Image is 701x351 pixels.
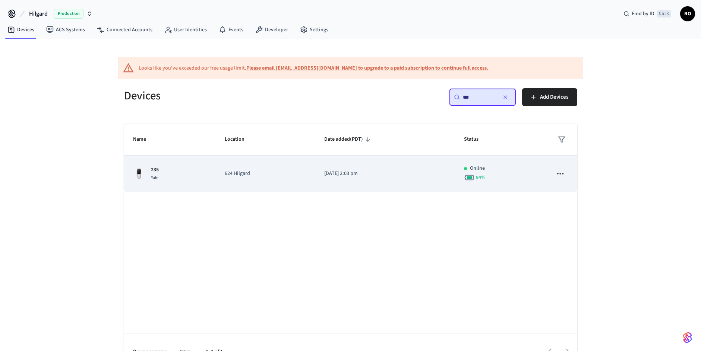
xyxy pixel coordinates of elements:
[683,332,692,344] img: SeamLogoGradient.69752ec5.svg
[681,7,694,20] span: RO
[124,124,577,192] table: sticky table
[213,23,249,36] a: Events
[158,23,213,36] a: User Identities
[522,88,577,106] button: Add Devices
[294,23,334,36] a: Settings
[225,170,306,178] p: 624 Hilgard
[1,23,40,36] a: Devices
[470,165,485,172] p: Online
[91,23,158,36] a: Connected Accounts
[657,10,671,17] span: Ctrl K
[151,166,159,174] p: 235
[464,134,488,145] span: Status
[133,168,145,180] img: Yale Assure Touchscreen Wifi Smart Lock, Satin Nickel, Front
[540,92,568,102] span: Add Devices
[225,134,254,145] span: Location
[54,9,83,19] span: Production
[29,9,48,18] span: Hilgard
[632,10,654,17] span: Find by ID
[124,88,346,103] h5: Devices
[476,174,486,181] span: 94 %
[151,175,158,181] span: Yale
[618,7,677,20] div: Find by IDCtrl K
[324,170,446,178] p: [DATE] 2:03 pm
[249,23,294,36] a: Developer
[40,23,91,36] a: ACS Systems
[246,64,488,72] a: Please email [EMAIL_ADDRESS][DOMAIN_NAME] to upgrade to a paid subscription to continue full access.
[680,6,695,21] button: RO
[324,134,373,145] span: Date added(PDT)
[133,134,156,145] span: Name
[139,64,488,72] div: Looks like you've exceeded our free usage limit.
